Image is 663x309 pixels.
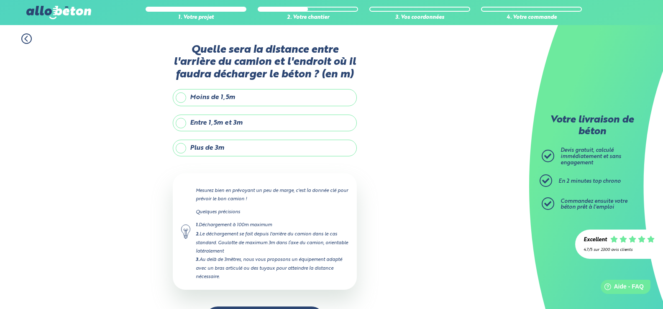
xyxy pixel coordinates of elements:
[196,221,348,230] div: Déchargement à 100m maximum
[173,140,357,156] label: Plus de 3m
[196,230,348,255] div: Le déchargement se fait depuis l'arrière du camion dans le cas standard. Goulotte de maximum 3m d...
[196,223,199,227] strong: 1.
[173,115,357,131] label: Entre 1,5m et 3m
[558,179,621,184] span: En 2 minutes top chrono
[196,255,348,281] div: Au delà de 3mètres, nous vous proposons un équipement adapté avec un bras articulé ou des tuyaux ...
[26,6,91,19] img: allobéton
[196,258,200,262] strong: 3.
[544,115,640,138] p: Votre livraison de béton
[589,276,654,300] iframe: Help widget launcher
[173,89,357,106] label: Moins de 1,5m
[173,44,357,81] label: Quelle sera la distance entre l'arrière du camion et l'endroit où il faudra décharger le béton ? ...
[196,232,200,237] strong: 2.
[561,199,627,210] span: Commandez ensuite votre béton prêt à l'emploi
[481,15,582,21] div: 4. Votre commande
[561,148,621,165] span: Devis gratuit, calculé immédiatement et sans engagement
[258,15,358,21] div: 2. Votre chantier
[369,15,470,21] div: 3. Vos coordonnées
[584,248,655,252] div: 4.7/5 sur 2300 avis clients
[196,208,348,216] p: Quelques précisions
[196,186,348,203] p: Mesurez bien en prévoyant un peu de marge, c'est la donnée clé pour prévoir le bon camion !
[146,15,246,21] div: 1. Votre projet
[584,237,607,243] div: Excellent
